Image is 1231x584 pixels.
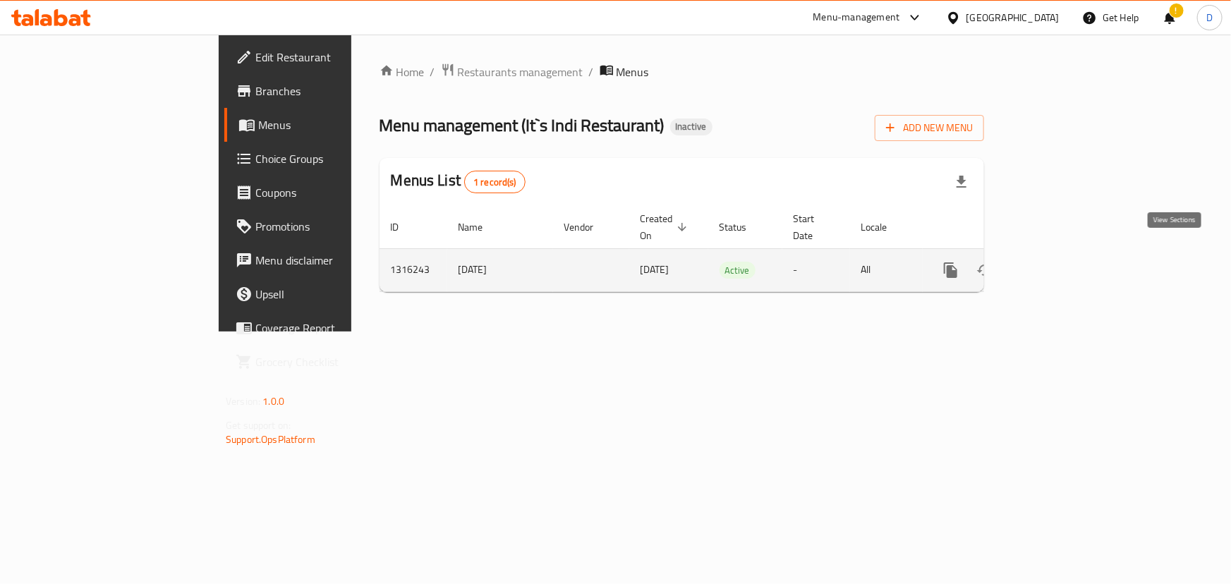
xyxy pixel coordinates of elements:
div: Export file [945,165,978,199]
span: Inactive [670,121,712,133]
span: Version: [226,392,260,410]
a: Support.OpsPlatform [226,430,315,449]
button: Change Status [968,253,1002,287]
td: All [850,248,923,291]
a: Upsell [224,277,424,311]
th: Actions [923,206,1081,249]
span: Add New Menu [886,119,973,137]
button: Add New Menu [875,115,984,141]
span: Menus [258,116,413,133]
span: Choice Groups [255,150,413,167]
span: Start Date [794,210,833,244]
h2: Menus List [391,170,526,193]
a: Restaurants management [441,63,583,81]
span: Coupons [255,184,413,201]
span: Upsell [255,286,413,303]
span: Active [720,262,756,279]
a: Coupons [224,176,424,209]
span: D [1206,10,1213,25]
span: Menu management ( It`s Indi Restaurant ) [380,109,665,141]
nav: breadcrumb [380,63,984,81]
td: [DATE] [447,248,553,291]
li: / [430,63,435,80]
a: Menu disclaimer [224,243,424,277]
a: Choice Groups [224,142,424,176]
span: [DATE] [641,260,669,279]
a: Branches [224,74,424,108]
span: Name [459,219,502,236]
span: Get support on: [226,416,291,434]
a: Coverage Report [224,311,424,345]
span: Locale [861,219,906,236]
a: Edit Restaurant [224,40,424,74]
span: Grocery Checklist [255,353,413,370]
span: Menu disclaimer [255,252,413,269]
div: Total records count [464,171,526,193]
div: Inactive [670,118,712,135]
span: Created On [641,210,691,244]
span: Status [720,219,765,236]
span: Promotions [255,218,413,235]
li: / [589,63,594,80]
span: 1 record(s) [465,176,525,189]
span: Vendor [564,219,612,236]
span: Restaurants management [458,63,583,80]
table: enhanced table [380,206,1081,292]
td: - [782,248,850,291]
a: Menus [224,108,424,142]
a: Grocery Checklist [224,345,424,379]
span: Menus [617,63,649,80]
button: more [934,253,968,287]
span: Branches [255,83,413,99]
span: ID [391,219,418,236]
span: Edit Restaurant [255,49,413,66]
span: Coverage Report [255,320,413,336]
a: Promotions [224,209,424,243]
div: [GEOGRAPHIC_DATA] [966,10,1060,25]
span: 1.0.0 [262,392,284,410]
div: Menu-management [813,9,900,26]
